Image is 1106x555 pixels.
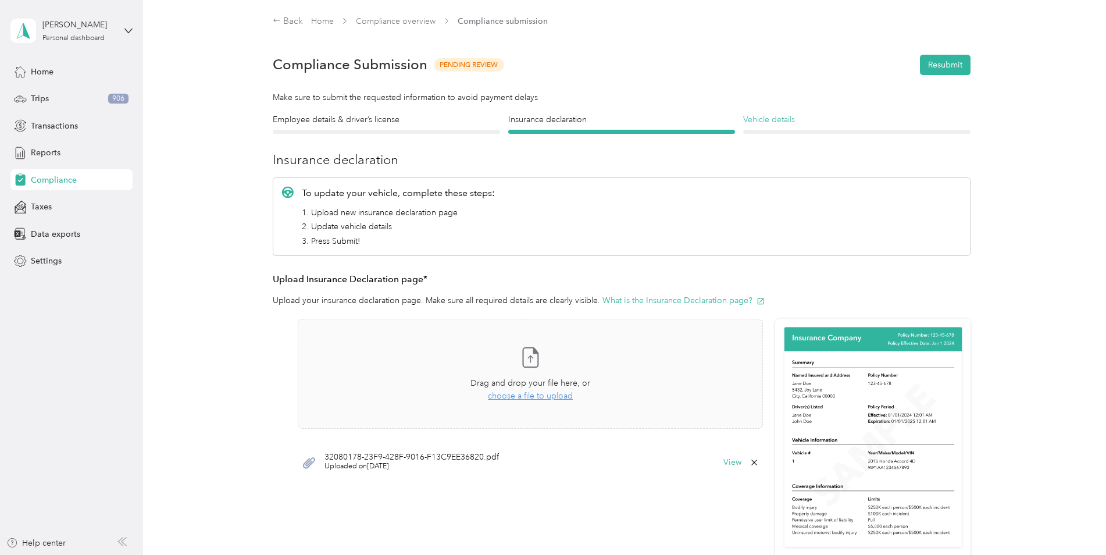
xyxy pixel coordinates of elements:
p: Upload your insurance declaration page. Make sure all required details are clearly visible. [273,294,971,307]
span: Data exports [31,228,80,240]
h1: Compliance Submission [273,56,427,73]
button: Help center [6,537,66,549]
span: Pending Review [434,58,504,72]
div: [PERSON_NAME] [42,19,115,31]
span: Drag and drop your file here, orchoose a file to upload [298,319,762,428]
li: 1. Upload new insurance declaration page [302,207,495,219]
h4: Employee details & driver’s license [273,113,500,126]
span: Reports [31,147,60,159]
span: Drag and drop your file here, or [470,378,590,388]
span: choose a file to upload [488,391,573,401]
span: Uploaded on [DATE] [324,461,499,472]
span: Trips [31,92,49,105]
span: Settings [31,255,62,267]
h3: Insurance declaration [273,150,971,169]
h4: Insurance declaration [508,113,736,126]
li: 2. Update vehicle details [302,220,495,233]
p: To update your vehicle, complete these steps: [302,186,495,200]
button: What is the Insurance Declaration page? [602,294,765,307]
span: 32080178-23F9-428F-9016-F13C9EE36820.pdf [324,453,499,461]
span: Compliance [31,174,77,186]
a: Compliance overview [356,16,436,26]
li: 3. Press Submit! [302,235,495,247]
button: Resubmit [920,55,971,75]
span: 906 [108,94,129,104]
span: Taxes [31,201,52,213]
h3: Upload Insurance Declaration page* [273,272,971,287]
iframe: Everlance-gr Chat Button Frame [1041,490,1106,555]
span: Transactions [31,120,78,132]
button: View [723,458,741,467]
h4: Vehicle details [743,113,971,126]
span: Compliance submission [458,15,548,27]
span: Home [31,66,53,78]
a: Home [311,16,334,26]
div: Back [273,15,303,29]
div: Make sure to submit the requested information to avoid payment delays [273,91,971,104]
img: Sample insurance declaration [782,325,965,550]
div: Personal dashboard [42,35,105,42]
